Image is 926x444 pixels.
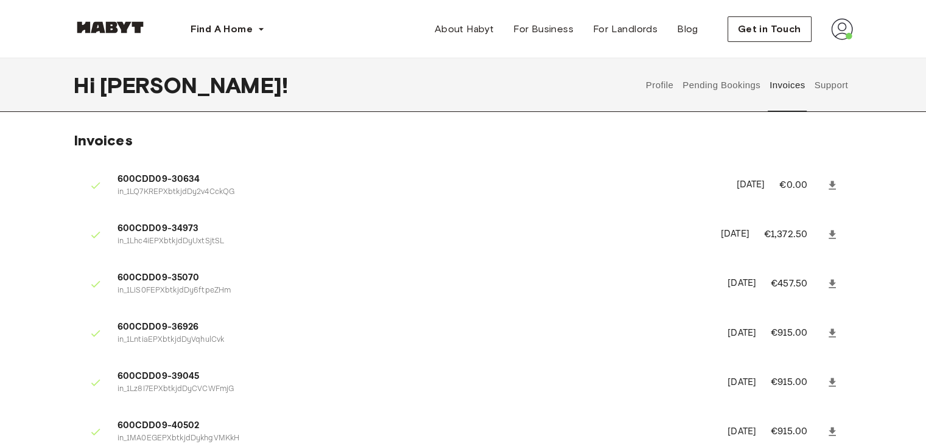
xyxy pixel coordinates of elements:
[118,335,714,346] p: in_1LntiaEPXbtkjdDyVqhulCvk
[503,17,583,41] a: For Business
[728,16,812,42] button: Get in Touch
[118,271,714,285] span: 600CDD09-35070
[583,17,667,41] a: For Landlords
[768,58,806,112] button: Invoices
[118,370,714,384] span: 600CDD09-39045
[771,425,824,439] p: €915.00
[118,236,706,248] p: in_1Lhc4iEPXbtkjdDyUxtSjtSL
[644,58,675,112] button: Profile
[728,327,756,341] p: [DATE]
[181,17,275,41] button: Find A Home
[513,22,573,36] span: For Business
[728,376,756,390] p: [DATE]
[593,22,658,36] span: For Landlords
[641,58,852,112] div: user profile tabs
[74,131,133,149] span: Invoices
[118,187,722,198] p: in_1LQ7KREPXbtkjdDy2v4CckQG
[118,321,714,335] span: 600CDD09-36926
[74,72,100,98] span: Hi
[667,17,708,41] a: Blog
[118,285,714,297] p: in_1LiS0FEPXbtkjdDy6ftpeZHm
[118,384,714,395] p: in_1Lz8I7EPXbtkjdDyCVCWFmjG
[191,22,253,36] span: Find A Home
[736,178,765,192] p: [DATE]
[738,22,801,36] span: Get in Touch
[681,58,762,112] button: Pending Bookings
[831,18,853,40] img: avatar
[813,58,850,112] button: Support
[435,22,494,36] span: About Habyt
[764,227,824,242] p: €1,372.50
[771,326,824,341] p: €915.00
[74,21,147,33] img: Habyt
[721,227,749,241] p: [DATE]
[771,375,824,390] p: €915.00
[100,72,288,98] span: [PERSON_NAME] !
[677,22,698,36] span: Blog
[118,222,706,236] span: 600CDD09-34973
[771,277,824,291] p: €457.50
[728,277,756,291] p: [DATE]
[779,178,823,193] p: €0.00
[118,173,722,187] span: 600CDD09-30634
[118,419,714,433] span: 600CDD09-40502
[425,17,503,41] a: About Habyt
[728,425,756,439] p: [DATE]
